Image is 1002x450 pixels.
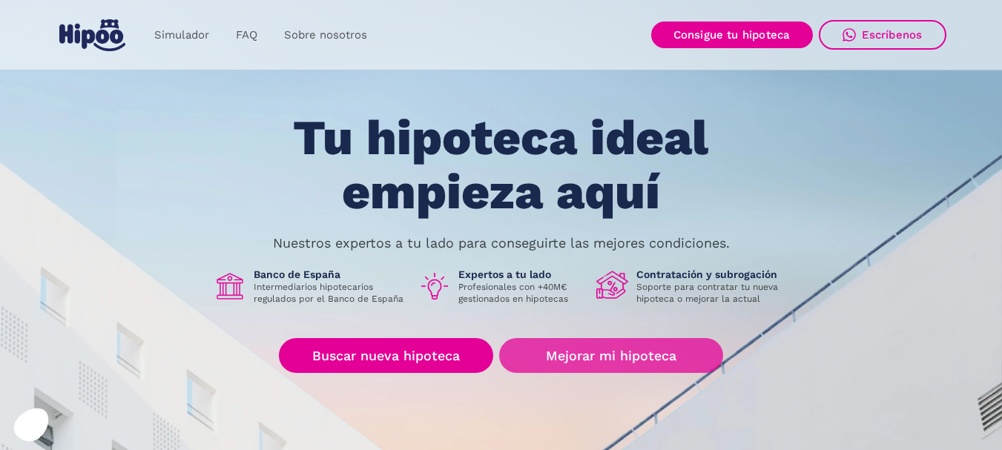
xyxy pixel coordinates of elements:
a: Mejorar mi hipoteca [499,338,722,373]
h1: Expertos a tu lado [458,268,584,281]
a: Simulador [141,21,223,50]
div: Escríbenos [862,28,923,42]
p: Intermediarios hipotecarios regulados por el Banco de España [254,281,406,305]
a: home [56,13,129,57]
h1: Tu hipoteca ideal empieza aquí [220,111,782,219]
h1: Contratación y subrogación [636,268,789,281]
a: Consigue tu hipoteca [651,21,813,48]
a: Sobre nosotros [271,21,380,50]
p: Nuestros expertos a tu lado para conseguirte las mejores condiciones. [273,237,730,249]
p: Profesionales con +40M€ gestionados en hipotecas [458,281,584,305]
a: FAQ [223,21,271,50]
a: Escríbenos [819,20,946,50]
a: Buscar nueva hipoteca [279,338,493,373]
p: Soporte para contratar tu nueva hipoteca o mejorar la actual [636,281,789,305]
h1: Banco de España [254,268,406,281]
